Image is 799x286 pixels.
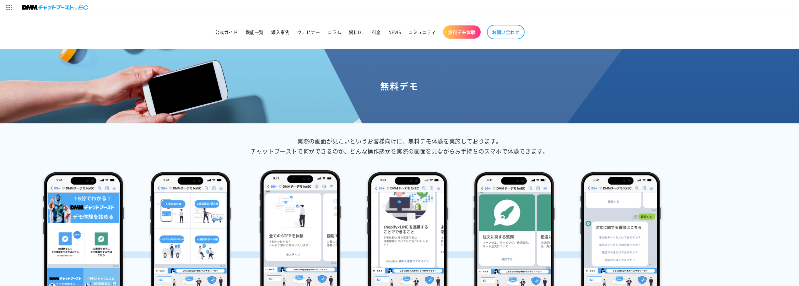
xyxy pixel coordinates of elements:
[385,25,405,39] a: NEWS
[448,29,476,35] span: 無料デモ体験
[372,29,381,35] span: 料金
[345,25,368,39] a: 資料DL
[8,80,791,92] h1: 無料デモ
[242,25,267,39] a: 機能一覧
[368,25,385,39] a: 料金
[388,29,401,35] span: NEWS
[408,29,436,35] span: コミュニティ
[22,3,88,12] img: チャットブーストforEC
[267,25,293,39] a: 導入事例
[324,25,345,39] a: コラム
[487,25,525,39] a: お問い合わせ
[1,1,17,14] img: サービス
[405,25,440,39] a: コミュニティ
[211,25,242,39] a: 公式ガイド
[443,25,481,39] a: 無料デモ体験
[246,29,264,35] span: 機能一覧
[215,29,238,35] span: 公式ガイド
[297,29,320,35] span: ウェビナー
[492,29,520,35] span: お問い合わせ
[349,29,364,35] span: 資料DL
[293,25,324,39] a: ウェビナー
[327,29,341,35] span: コラム
[271,29,289,35] span: 導入事例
